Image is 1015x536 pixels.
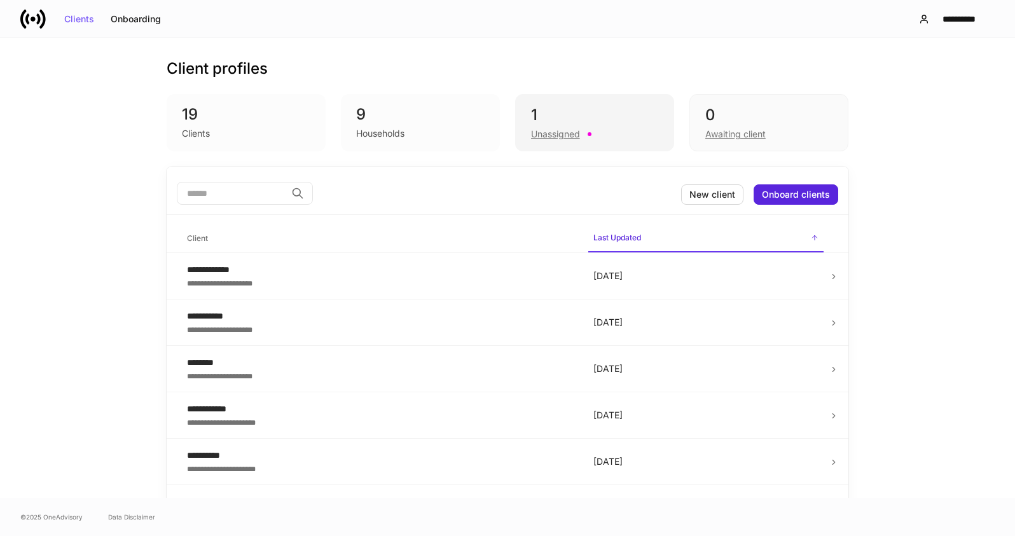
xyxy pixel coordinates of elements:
[754,184,838,205] button: Onboard clients
[762,190,830,199] div: Onboard clients
[593,231,641,244] h6: Last Updated
[515,94,674,151] div: 1Unassigned
[167,58,268,79] h3: Client profiles
[689,94,848,151] div: 0Awaiting client
[705,128,766,141] div: Awaiting client
[531,128,580,141] div: Unassigned
[593,455,818,468] p: [DATE]
[593,362,818,375] p: [DATE]
[102,9,169,29] button: Onboarding
[182,127,210,140] div: Clients
[182,104,310,125] div: 19
[588,225,824,252] span: Last Updated
[681,184,743,205] button: New client
[356,127,404,140] div: Households
[593,316,818,329] p: [DATE]
[689,190,735,199] div: New client
[182,226,578,252] span: Client
[64,15,94,24] div: Clients
[187,232,208,244] h6: Client
[108,512,155,522] a: Data Disclaimer
[705,105,832,125] div: 0
[56,9,102,29] button: Clients
[20,512,83,522] span: © 2025 OneAdvisory
[356,104,485,125] div: 9
[593,270,818,282] p: [DATE]
[593,409,818,422] p: [DATE]
[111,15,161,24] div: Onboarding
[531,105,658,125] div: 1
